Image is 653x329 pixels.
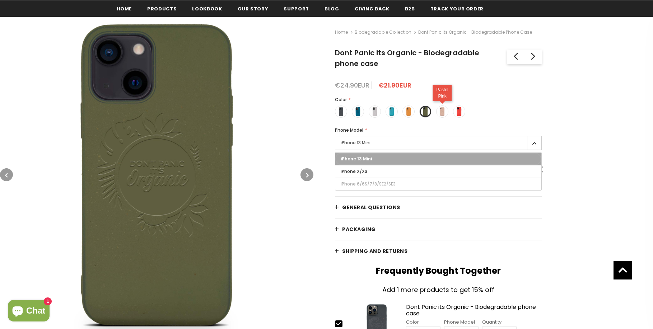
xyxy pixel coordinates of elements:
[238,5,269,12] span: Our Story
[147,5,177,12] span: Products
[433,85,452,101] div: Pastel Pink
[342,204,400,211] span: General Questions
[482,319,517,326] div: Quantity
[192,5,222,12] span: Lookbook
[355,5,390,12] span: Giving back
[335,136,542,150] label: iPhone 13 Mini
[444,319,479,326] div: Phone Model
[406,304,542,316] a: Dont Panic its Organic - Biodegradable phone case
[405,0,415,17] a: B2B
[341,181,396,187] span: iPhone 6/6S/7/8/SE2/SE3
[430,5,484,12] span: Track your order
[117,5,132,12] span: Home
[430,0,484,17] a: Track your order
[335,240,542,262] a: Shipping and returns
[341,168,367,174] span: iPhone X/XS
[335,265,542,276] h2: Frequently Bought Together
[335,28,348,37] a: Home
[325,5,339,12] span: Blog
[355,0,390,17] a: Giving back
[6,300,52,323] inbox-online-store-chat: Shopify online store chat
[355,29,411,35] a: Biodegradable Collection
[335,218,542,240] a: PACKAGING
[335,197,542,218] a: General Questions
[117,0,132,17] a: Home
[342,248,407,255] span: Shipping and returns
[284,0,309,17] a: support
[335,127,363,133] span: Phone Model
[418,28,532,37] span: Dont Panic its Organic - Biodegradable phone case
[284,5,309,12] span: support
[405,5,415,12] span: B2B
[147,0,177,17] a: Products
[335,81,369,90] span: €24.90EUR
[335,97,347,103] span: Color
[325,0,339,17] a: Blog
[192,0,222,17] a: Lookbook
[335,48,479,69] span: Dont Panic its Organic - Biodegradable phone case
[337,285,540,295] div: Add 1 more products to get 15% off
[342,226,376,233] span: PACKAGING
[378,81,411,90] span: €21.90EUR
[406,319,440,326] div: Color
[238,0,269,17] a: Our Story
